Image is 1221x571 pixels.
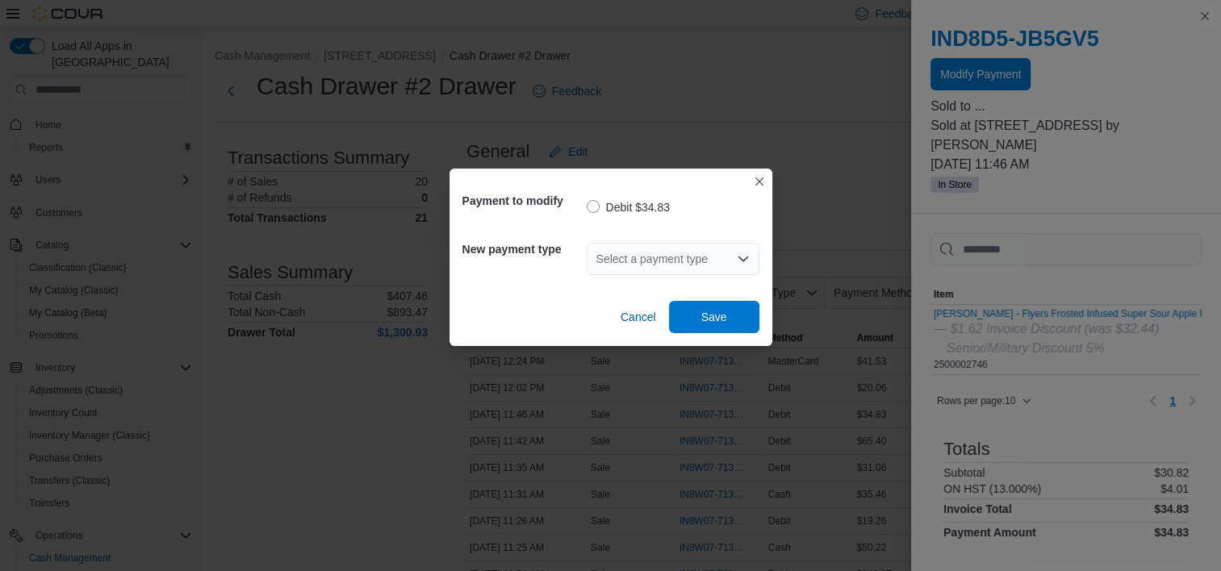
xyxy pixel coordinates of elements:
[701,309,727,325] span: Save
[596,249,598,269] input: Accessible screen reader label
[614,301,663,333] button: Cancel
[587,198,670,217] label: Debit $34.83
[737,252,750,265] button: Open list of options
[750,172,769,191] button: Closes this modal window
[462,233,583,265] h5: New payment type
[621,309,656,325] span: Cancel
[669,301,759,333] button: Save
[462,185,583,217] h5: Payment to modify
